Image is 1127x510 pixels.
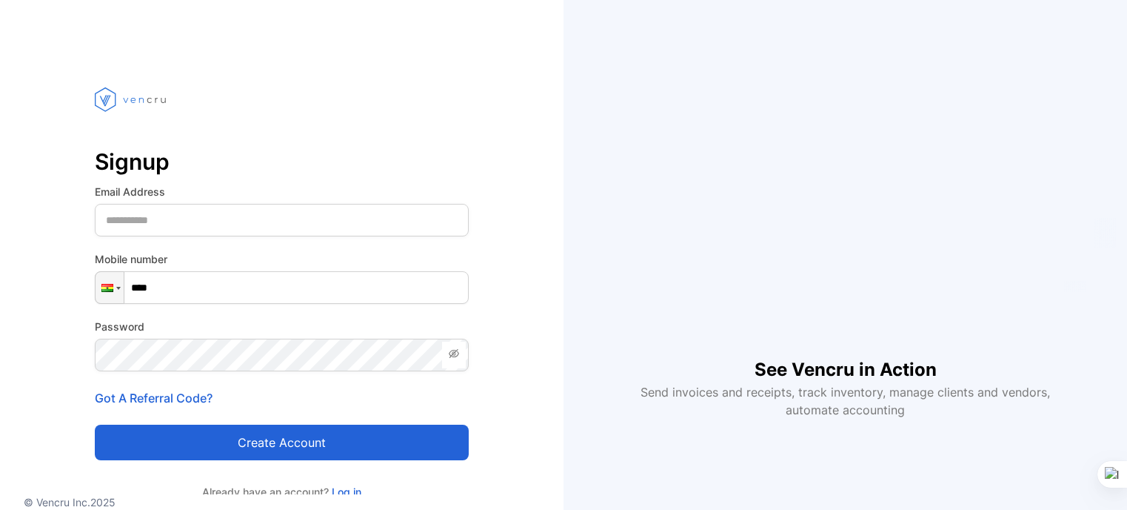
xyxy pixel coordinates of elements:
p: Signup [95,144,469,179]
label: Mobile number [95,251,469,267]
button: Create account [95,425,469,460]
div: Ghana: + 233 [96,272,124,303]
a: Log in [329,486,361,498]
p: Send invoices and receipts, track inventory, manage clients and vendors, automate accounting [632,383,1059,419]
img: vencru logo [95,59,169,139]
p: Already have an account? [95,484,469,500]
h1: See Vencru in Action [755,333,937,383]
label: Email Address [95,184,469,199]
iframe: YouTube video player [631,91,1060,333]
p: Got A Referral Code? [95,389,469,407]
label: Password [95,319,469,334]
